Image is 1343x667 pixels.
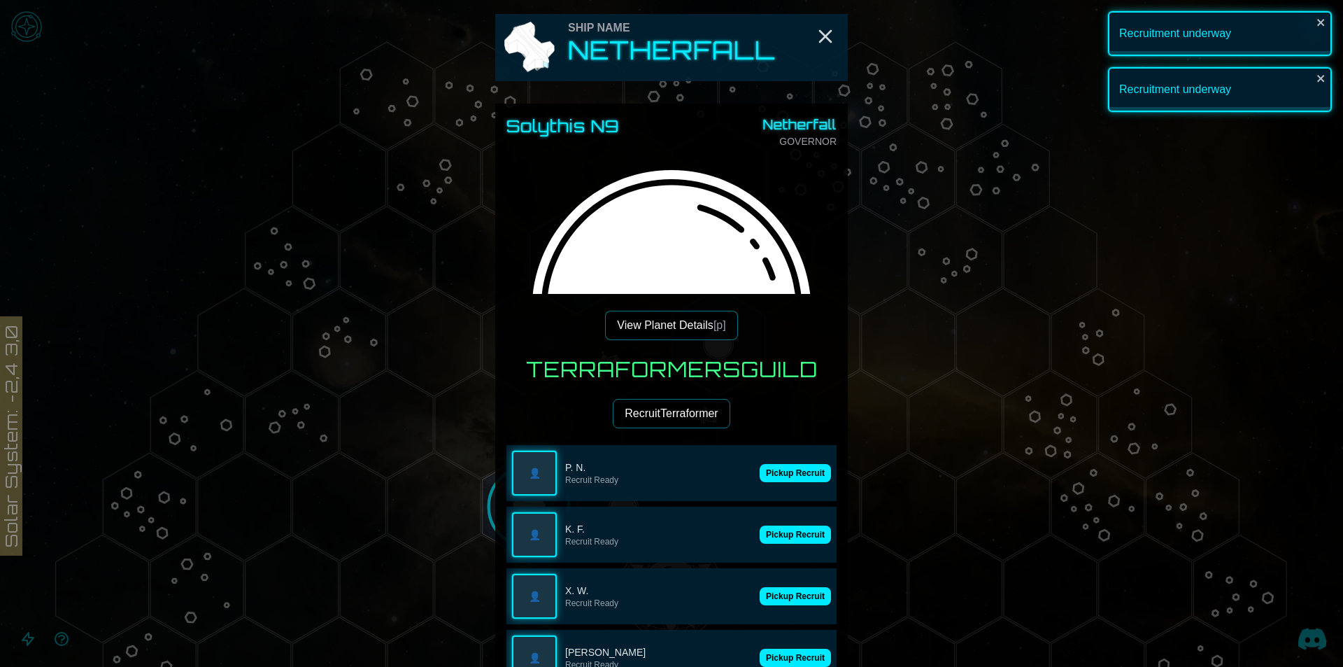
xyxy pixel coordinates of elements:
button: RecruitTerraformer [613,399,730,428]
div: Ship Name [568,20,776,36]
button: Close [814,25,837,48]
button: Pickup Recruit [760,464,831,482]
p: K. F. [565,522,751,536]
span: 👤 [529,466,541,480]
h3: Terraformers Guild [526,357,818,382]
p: P. N. [565,461,751,475]
button: View Planet Details[p] [605,311,737,340]
p: X. W. [565,584,751,598]
div: Recruitment underway [1108,67,1332,112]
button: Pickup Recruit [760,526,831,544]
p: Recruit Ready [565,475,751,486]
span: 👤 [529,589,541,603]
p: Recruit Ready [565,598,751,609]
button: close [1316,73,1326,84]
button: close [1316,17,1326,28]
h2: Netherfall [568,36,776,64]
span: Netherfall [763,115,837,134]
span: 👤 [529,651,541,665]
span: 👤 [529,528,541,542]
div: GOVERNOR [763,115,837,148]
span: [p] [713,319,726,331]
button: Pickup Recruit [760,587,831,605]
h3: Solythis N9 [506,115,619,137]
img: Ship Icon [501,20,557,76]
p: [PERSON_NAME] [565,645,751,659]
div: Recruitment underway [1108,11,1332,56]
button: Pickup Recruit [760,649,831,667]
p: Recruit Ready [565,536,751,547]
img: Solythis N9 [506,160,837,490]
